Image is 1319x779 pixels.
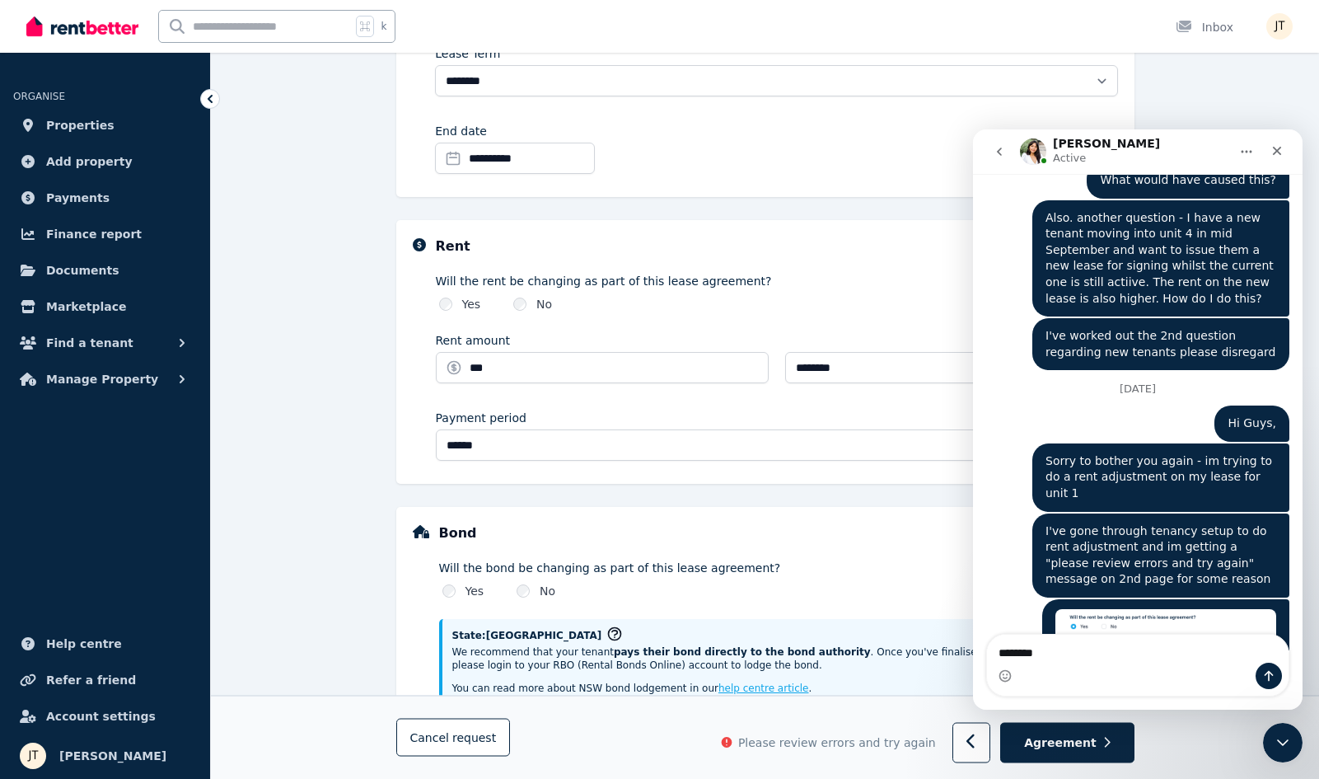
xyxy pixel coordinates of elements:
span: Documents [46,260,119,280]
strong: pays their bond directly to the bond authority [614,646,871,658]
iframe: Intercom live chat [973,129,1303,710]
div: Inbox [1176,19,1233,35]
a: Properties [13,109,197,142]
div: Jamie says… [13,470,316,693]
a: Documents [13,254,197,287]
img: Jamie Taylor [20,743,46,769]
label: Rent amount [436,332,511,349]
label: Will the rent be changing as part of this lease agreement? [436,273,1118,289]
label: End date [435,123,487,139]
button: Send a message… [283,533,309,560]
img: RentBetter [26,14,138,39]
span: k [381,20,386,33]
a: Account settings [13,700,197,733]
span: Payments [46,188,110,208]
img: Jamie Taylor [1266,13,1293,40]
a: Marketplace [13,290,197,323]
span: Cancel [410,731,497,744]
span: request [452,730,496,746]
span: Find a tenant [46,333,133,353]
span: State: [GEOGRAPHIC_DATA] [452,629,602,642]
textarea: Message… [14,505,316,533]
span: Refer a friend [46,670,136,690]
p: We recommend that your tenant . Once you've finalised your lease agreement, please login to your ... [452,645,1108,672]
a: help centre article [718,683,809,694]
span: Marketplace [46,297,126,317]
button: Emoji picker [26,540,39,553]
a: Finance report [13,218,197,251]
span: ORGANISE [13,91,65,102]
label: Yes [465,583,484,599]
h5: Bond [439,523,477,543]
p: You can read more about NSW bond lodgement in our . [452,682,1108,695]
label: Will the bond be changing as part of this lease agreement? [439,560,1118,576]
span: Please review errors and try again [738,734,936,751]
span: Manage Property [46,369,158,389]
span: [PERSON_NAME] [59,746,166,766]
button: Agreement [1000,723,1134,763]
label: No [540,583,555,599]
span: Add property [46,152,133,171]
label: Payment period [436,410,526,426]
span: Properties [46,115,115,135]
span: Account settings [46,706,156,726]
label: Yes [462,296,481,312]
a: Payments [13,181,197,214]
span: Help centre [46,634,122,654]
label: Lease Term [435,45,500,62]
button: Cancelrequest [396,719,511,757]
a: Help centre [13,627,197,660]
span: Agreement [1024,734,1097,751]
a: Add property [13,145,197,178]
button: Manage Property [13,363,197,396]
button: Find a tenant [13,326,197,359]
label: No [536,296,552,312]
iframe: Intercom live chat [1263,723,1303,763]
a: Refer a friend [13,664,197,697]
h5: Rent [436,237,470,256]
span: Finance report [46,224,142,244]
